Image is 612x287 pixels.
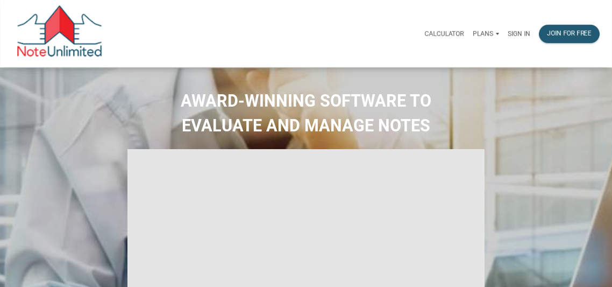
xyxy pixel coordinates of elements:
a: Calculator [421,19,468,48]
p: Sign in [508,30,530,38]
p: Calculator [425,30,464,38]
div: Join for free [547,29,592,39]
a: Sign in [503,19,535,48]
h2: AWARD-WINNING SOFTWARE TO EVALUATE AND MANAGE NOTES [8,89,604,138]
button: Plans [468,21,503,47]
button: Join for free [539,25,600,43]
a: Join for free [535,19,604,48]
a: Plans [468,19,503,48]
p: Plans [473,30,493,38]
